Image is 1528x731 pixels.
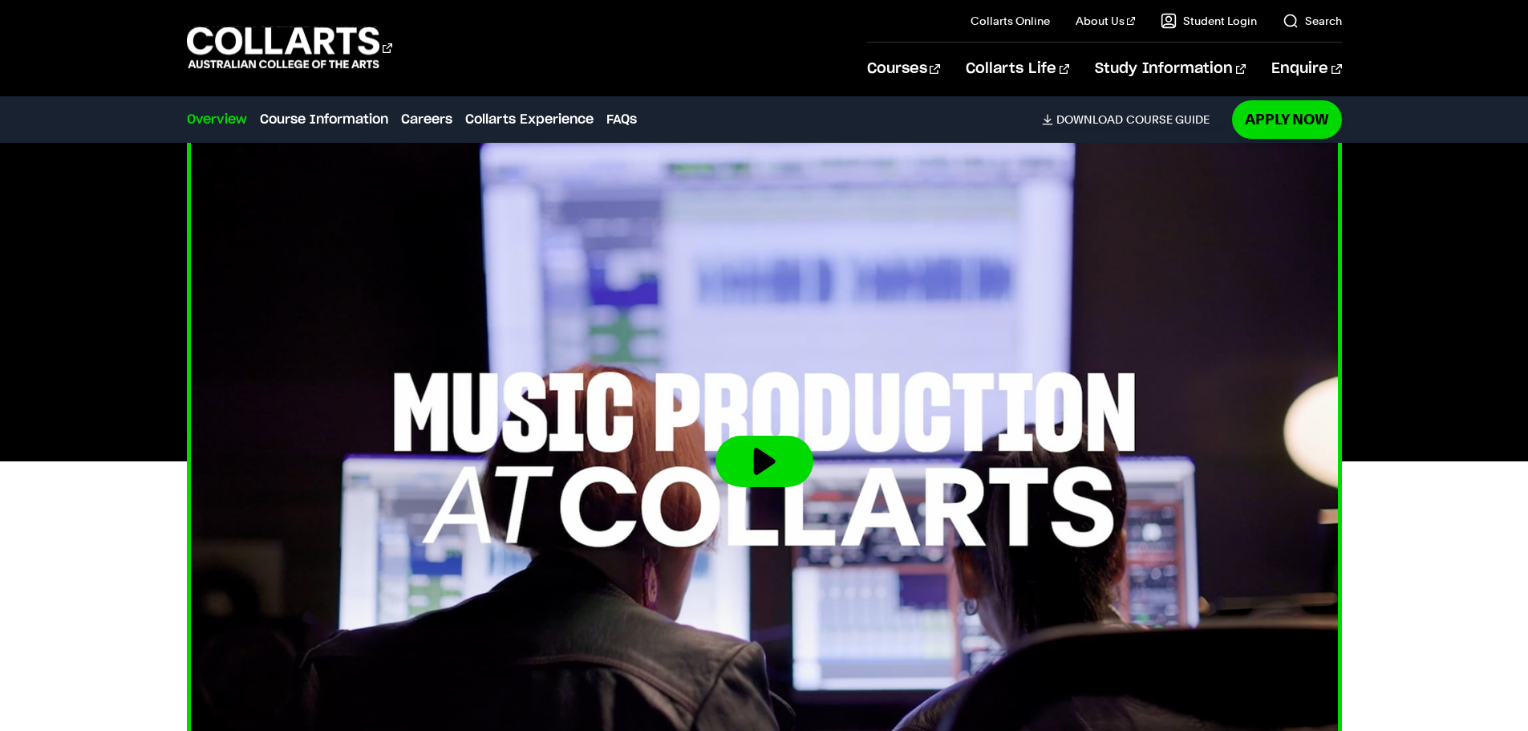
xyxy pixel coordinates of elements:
a: Careers [401,110,452,129]
a: DownloadCourse Guide [1042,112,1222,127]
a: Courses [867,43,940,95]
a: Enquire [1271,43,1341,95]
a: Collarts Experience [465,110,594,129]
div: Go to homepage [187,25,392,71]
a: Student Login [1161,13,1257,29]
a: Collarts Online [971,13,1050,29]
a: Collarts Life [966,43,1069,95]
a: Apply Now [1232,100,1342,138]
a: Course Information [260,110,388,129]
span: Download [1056,112,1123,127]
a: Study Information [1095,43,1246,95]
a: FAQs [606,110,637,129]
a: Search [1283,13,1342,29]
a: Overview [187,110,247,129]
a: About Us [1076,13,1135,29]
